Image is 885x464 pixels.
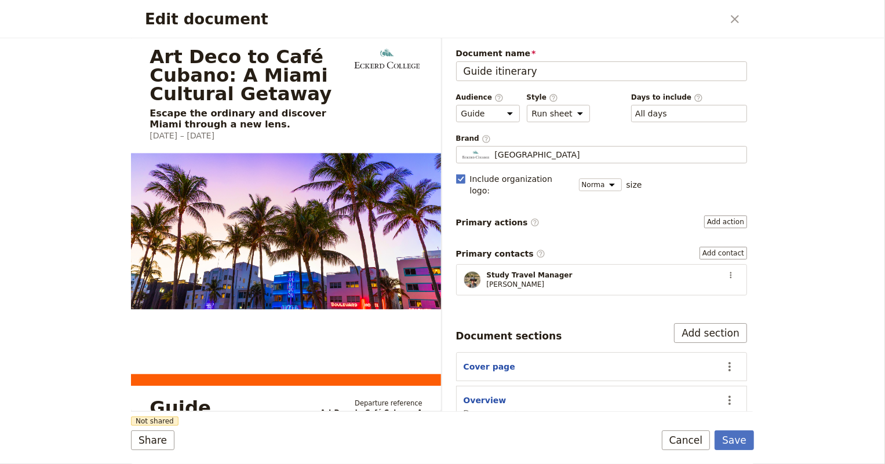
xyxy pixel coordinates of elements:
span: Include organization logo : [470,173,572,196]
h2: Edit document [145,10,723,28]
h1: Art Deco to Café Cubano: A Miami Cultural Getaway [150,47,339,103]
button: Actions [720,357,740,377]
span: ​ [482,134,491,143]
span: Not shared [131,416,179,426]
img: Profile [461,150,490,160]
div: Guide Itinerary [150,399,294,436]
span: Style [527,93,590,103]
button: Actions [720,390,740,410]
span: Document name [456,48,748,59]
span: Days to include [631,93,747,103]
span: ​ [530,218,540,227]
span: ​ [549,93,558,101]
span: ​ [536,249,545,258]
select: size [579,178,622,191]
button: Share [131,430,174,450]
img: Profile [464,271,481,288]
span: [DATE] – [DATE] [150,131,214,141]
span: Departure reference [314,399,423,408]
span: size [627,179,642,191]
button: Cover page [464,361,515,372]
input: Document name [456,61,748,81]
span: Audience [456,93,520,103]
button: Primary contacts​ [700,247,747,260]
span: [PERSON_NAME] [487,280,573,289]
div: Document sections [456,329,562,343]
button: Close dialog [725,9,745,29]
span: ​ [494,93,504,101]
button: Cancel [662,430,711,450]
span: [GEOGRAPHIC_DATA] [495,149,580,160]
img: Eckerd College logo [352,47,423,70]
div: Art Deco to Café Cubano:​ A Miami Cultural Getaway [314,399,423,436]
span: Day summary [464,407,520,419]
button: Add section [674,323,747,343]
span: Study Travel Manager [487,271,573,280]
button: Save [715,430,754,450]
button: Overview [464,394,507,406]
span: Brand [456,134,748,144]
span: ​ [694,93,703,101]
button: Days to include​Clear input [635,108,667,119]
p: Escape the ordinary and discover Miami through a new lens. [150,108,339,130]
select: Style​ [527,105,590,122]
select: Audience​ [456,105,520,122]
button: Actions [722,266,740,284]
span: Primary contacts [456,248,545,260]
button: Primary actions​ [704,215,747,228]
span: Primary actions [456,217,540,228]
